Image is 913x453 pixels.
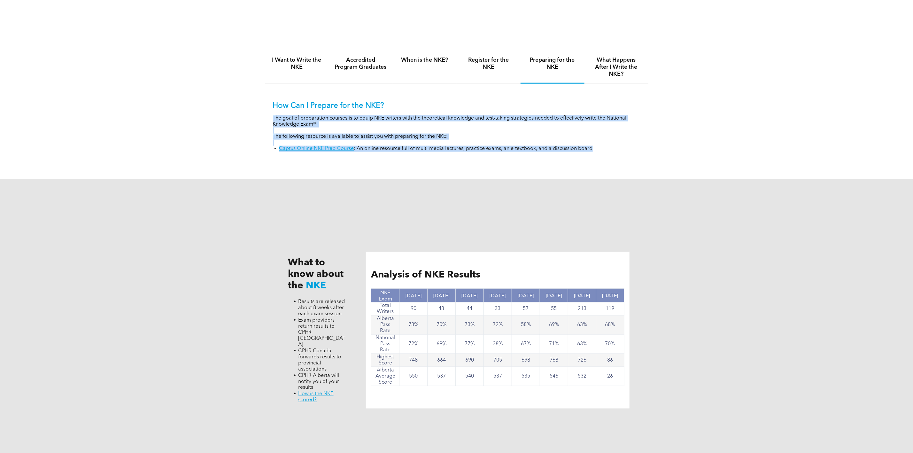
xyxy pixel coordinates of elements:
[568,316,596,335] td: 63%
[540,335,568,354] td: 71%
[371,302,399,316] td: Total Writers
[399,354,428,367] td: 748
[298,392,334,403] a: How is the NKE scored?
[484,289,512,302] th: [DATE]
[568,335,596,354] td: 63%
[484,335,512,354] td: 38%
[540,316,568,335] td: 69%
[512,316,540,335] td: 58%
[596,335,624,354] td: 70%
[399,367,428,386] td: 550
[512,354,540,367] td: 698
[271,57,323,71] h4: I Want to Write the NKE
[371,335,399,354] td: National Pass Rate
[306,281,326,291] span: NKE
[540,302,568,316] td: 55
[590,57,643,78] h4: What Happens After I Write the NKE?
[335,57,387,71] h4: Accredited Program Graduates
[596,289,624,302] th: [DATE]
[273,115,640,128] p: The goal of preparation courses is to equip NKE writers with the theoretical knowledge and test-t...
[428,367,456,386] td: 537
[596,302,624,316] td: 119
[456,335,484,354] td: 77%
[298,348,342,372] span: CPHR Canada forwards results to provincial associations
[484,354,512,367] td: 705
[371,354,399,367] td: Highest Score
[456,316,484,335] td: 73%
[456,367,484,386] td: 540
[399,289,428,302] th: [DATE]
[512,289,540,302] th: [DATE]
[568,302,596,316] td: 213
[371,270,480,280] span: Analysis of NKE Results
[273,134,640,140] p: The following resource is available to assist you with preparing for the NKE:
[462,57,515,71] h4: Register for the NKE
[279,146,640,152] li: : An online resource full of multi-media lectures, practice exams, an e-textbook, and a discussio...
[512,335,540,354] td: 67%
[428,335,456,354] td: 69%
[399,316,428,335] td: 73%
[456,302,484,316] td: 44
[512,367,540,386] td: 535
[399,335,428,354] td: 72%
[540,289,568,302] th: [DATE]
[568,289,596,302] th: [DATE]
[399,302,428,316] td: 90
[596,316,624,335] td: 68%
[484,302,512,316] td: 33
[428,354,456,367] td: 664
[568,367,596,386] td: 532
[456,289,484,302] th: [DATE]
[371,316,399,335] td: Alberta Pass Rate
[298,373,339,390] span: CPHR Alberta will notify you of your results
[526,57,579,71] h4: Preparing for the NKE
[484,316,512,335] td: 72%
[540,367,568,386] td: 546
[298,318,346,347] span: Exam providers return results to CPHR [GEOGRAPHIC_DATA]
[298,299,345,316] span: Results are released about 8 weeks after each exam session
[288,258,344,291] span: What to know about the
[512,302,540,316] td: 57
[279,146,354,151] a: Captus Online NKE Prep Course
[398,57,451,64] h4: When is the NKE?
[540,354,568,367] td: 768
[456,354,484,367] td: 690
[596,367,624,386] td: 26
[428,289,456,302] th: [DATE]
[428,316,456,335] td: 70%
[371,289,399,302] th: NKE Exam
[428,302,456,316] td: 43
[484,367,512,386] td: 537
[568,354,596,367] td: 726
[596,354,624,367] td: 86
[273,101,640,111] p: How Can I Prepare for the NKE?
[371,367,399,386] td: Alberta Average Score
